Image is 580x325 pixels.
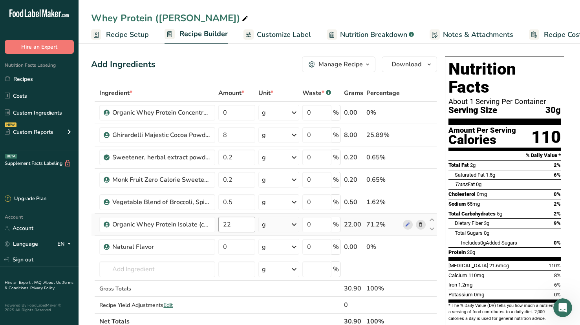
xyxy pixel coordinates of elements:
[455,220,483,226] span: Dietary Fiber
[448,272,467,278] span: Calcium
[448,211,496,217] span: Total Carbohydrates
[470,162,476,168] span: 2g
[366,242,400,252] div: 0%
[257,29,311,40] span: Customize Label
[262,153,266,162] div: g
[302,88,331,98] div: Waste
[344,175,363,184] div: 0.20
[44,280,62,285] a: About Us .
[554,191,561,197] span: 0%
[448,303,561,322] section: * The % Daily Value (DV) tells you how much a nutrient in a serving of food contributes to a dail...
[448,60,561,96] h1: Nutrition Facts
[455,181,468,187] i: Trans
[340,29,407,40] span: Nutrition Breakdown
[5,303,74,312] div: Powered By FoodLabelMaker © 2025 All Rights Reserved
[448,292,473,298] span: Potassium
[5,128,53,136] div: Custom Reports
[112,197,210,207] div: Vegetable Blend of Broccoli, Spinach, Sweet Potato, Orange, Pumpkin, Maitake Mushroom, Papaya
[448,134,516,146] div: Calories
[344,284,363,293] div: 30.90
[366,175,400,184] div: 0.65%
[468,272,484,278] span: 110mg
[497,211,502,217] span: 5g
[477,191,487,197] span: 0mg
[366,284,400,293] div: 100%
[258,88,273,98] span: Unit
[554,240,561,246] span: 0%
[91,11,250,25] div: Whey Protein ([PERSON_NAME])
[112,153,210,162] div: Sweetener, herbal extract powder from Stevia leaf
[5,195,46,203] div: Upgrade Plan
[5,280,73,291] a: Terms & Conditions .
[476,181,481,187] span: 0g
[366,108,400,117] div: 0%
[91,58,156,71] div: Add Ingredients
[163,301,173,309] span: Edit
[531,127,561,148] div: 110
[344,108,363,117] div: 0.00
[448,127,516,134] div: Amount Per Serving
[455,181,475,187] span: Fat
[344,88,363,98] span: Grams
[448,282,457,288] span: Iron
[489,263,509,268] span: 21.6mcg
[448,106,497,115] span: Serving Size
[302,57,375,72] button: Manage Recipe
[366,153,400,162] div: 0.65%
[554,162,561,168] span: 2%
[549,263,561,268] span: 110%
[467,249,475,255] span: 20g
[554,172,561,178] span: 6%
[455,172,485,178] span: Saturated Fat
[30,285,55,291] a: Privacy Policy
[34,280,44,285] a: FAQ .
[57,239,74,249] div: EN
[484,230,489,236] span: 0g
[554,272,561,278] span: 8%
[448,162,469,168] span: Total Fat
[480,240,486,246] span: 0g
[243,26,311,44] a: Customize Label
[448,191,476,197] span: Cholesterol
[554,201,561,207] span: 2%
[262,220,266,229] div: g
[91,26,149,44] a: Recipe Setup
[262,130,266,140] div: g
[99,261,215,277] input: Add Ingredient
[448,98,561,106] div: About 1 Serving Per Container
[467,201,480,207] span: 55mg
[112,108,210,117] div: Organic Whey Protein Concentrate (custom)
[443,29,513,40] span: Notes & Attachments
[99,88,132,98] span: Ingredient
[474,292,484,298] span: 0mg
[344,220,363,229] div: 22.00
[112,175,210,184] div: Monk Fruit Zero Calorie Sweetener
[112,242,210,252] div: Natural Flavor
[262,108,266,117] div: g
[344,130,363,140] div: 8.00
[553,298,572,317] iframe: Intercom live chat
[5,40,74,54] button: Hire an Expert
[106,29,149,40] span: Recipe Setup
[344,197,363,207] div: 0.50
[448,151,561,160] section: % Daily Value *
[112,220,210,229] div: Organic Whey Protein Isolate (custom)
[366,220,400,229] div: 71.2%
[112,130,210,140] div: Ghirardelli Majestic Cocoa Powder
[366,88,400,98] span: Percentage
[344,300,363,310] div: 0
[458,282,472,288] span: 1.2mg
[448,201,466,207] span: Sodium
[455,230,483,236] span: Total Sugars
[344,242,363,252] div: 0.00
[262,197,266,207] div: g
[5,122,16,127] div: NEW
[486,172,495,178] span: 1.5g
[554,282,561,288] span: 6%
[5,154,17,159] div: BETA
[99,285,215,293] div: Gross Totals
[554,211,561,217] span: 2%
[218,88,244,98] span: Amount
[554,292,561,298] span: 0%
[262,242,266,252] div: g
